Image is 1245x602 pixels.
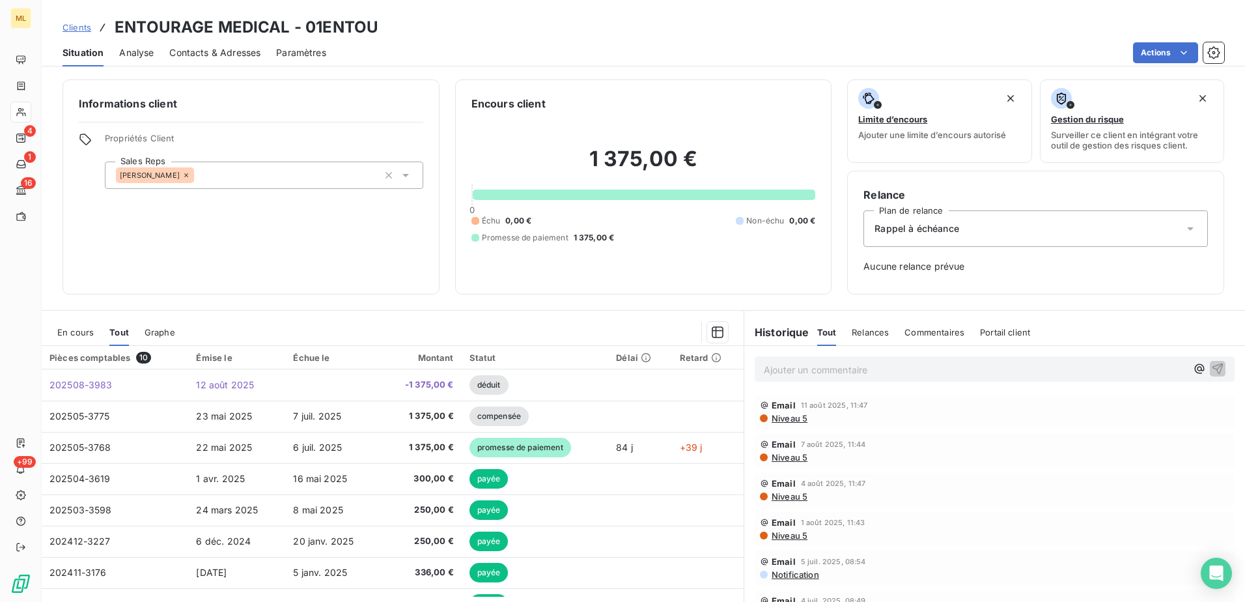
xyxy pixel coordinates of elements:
[801,480,866,487] span: 4 août 2025, 11:47
[852,327,889,337] span: Relances
[770,452,807,463] span: Niveau 5
[469,563,509,582] span: payée
[469,352,601,363] div: Statut
[136,352,151,364] span: 10
[14,456,36,468] span: +99
[115,16,378,39] h3: ENTOURAGE MEDICAL - 01ENTOU
[482,232,568,244] span: Promesse de paiement
[616,352,664,363] div: Délai
[574,232,615,244] span: 1 375,00 €
[904,327,964,337] span: Commentaires
[772,478,796,489] span: Email
[772,439,796,450] span: Email
[293,536,354,547] span: 20 janv. 2025
[469,407,529,426] span: compensée
[858,114,927,124] span: Limite d’encours
[63,21,91,34] a: Clients
[389,352,454,363] div: Montant
[196,536,251,547] span: 6 déc. 2024
[801,519,865,526] span: 1 août 2025, 11:43
[469,375,509,395] span: déduit
[469,500,509,520] span: payée
[196,473,245,484] span: 1 avr. 2025
[980,327,1030,337] span: Portail client
[293,567,347,578] span: 5 janv. 2025
[105,133,423,151] span: Propriétés Client
[874,222,959,235] span: Rappel à échéance
[772,556,796,567] span: Email
[801,401,868,409] span: 11 août 2025, 11:47
[469,532,509,551] span: payée
[863,260,1208,273] span: Aucune relance prévue
[469,469,509,489] span: payée
[194,169,204,181] input: Ajouter une valeur
[24,125,36,137] span: 4
[801,558,866,566] span: 5 juil. 2025, 08:54
[169,46,260,59] span: Contacts & Adresses
[389,504,454,517] span: 250,00 €
[389,566,454,579] span: 336,00 €
[389,472,454,485] span: 300,00 €
[145,327,175,337] span: Graphe
[10,573,31,594] img: Logo LeanPay
[770,491,807,502] span: Niveau 5
[21,177,36,189] span: 16
[744,324,809,340] h6: Historique
[120,171,180,179] span: [PERSON_NAME]
[63,22,91,33] span: Clients
[276,46,326,59] span: Paramètres
[293,410,341,422] span: 7 juil. 2025
[389,379,454,392] span: -1 375,00 €
[389,535,454,548] span: 250,00 €
[63,46,104,59] span: Situation
[680,352,736,363] div: Retard
[49,567,107,578] span: 202411-3176
[293,504,343,515] span: 8 mai 2025
[196,379,254,390] span: 12 août 2025
[746,215,784,227] span: Non-échu
[616,442,633,453] span: 84 j
[505,215,531,227] span: 0,00 €
[469,205,475,215] span: 0
[10,128,31,149] a: 4
[57,327,94,337] span: En cours
[24,151,36,163] span: 1
[49,352,180,364] div: Pièces comptables
[772,400,796,410] span: Email
[471,96,546,111] h6: Encours client
[109,327,129,337] span: Tout
[196,442,252,453] span: 22 mai 2025
[49,504,112,515] span: 202503-3598
[1201,558,1232,589] div: Open Intercom Messenger
[482,215,501,227] span: Échu
[389,410,454,423] span: 1 375,00 €
[79,96,423,111] h6: Informations client
[801,440,866,448] span: 7 août 2025, 11:44
[789,215,815,227] span: 0,00 €
[293,442,342,453] span: 6 juil. 2025
[389,441,454,454] span: 1 375,00 €
[196,352,277,363] div: Émise le
[858,130,1006,140] span: Ajouter une limite d’encours autorisé
[293,352,373,363] div: Échue le
[772,517,796,528] span: Email
[469,438,571,457] span: promesse de paiement
[847,79,1031,163] button: Limite d’encoursAjouter une limite d’encours autorisé
[293,473,347,484] span: 16 mai 2025
[119,46,154,59] span: Analyse
[49,442,111,453] span: 202505-3768
[680,442,703,453] span: +39 j
[863,187,1208,203] h6: Relance
[770,413,807,423] span: Niveau 5
[770,530,807,541] span: Niveau 5
[817,327,837,337] span: Tout
[196,567,227,578] span: [DATE]
[49,379,113,390] span: 202508-3983
[10,180,31,201] a: 16
[770,569,819,580] span: Notification
[10,8,31,29] div: ML
[1040,79,1224,163] button: Gestion du risqueSurveiller ce client en intégrant votre outil de gestion des risques client.
[196,410,252,422] span: 23 mai 2025
[1051,114,1124,124] span: Gestion du risque
[196,504,258,515] span: 24 mars 2025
